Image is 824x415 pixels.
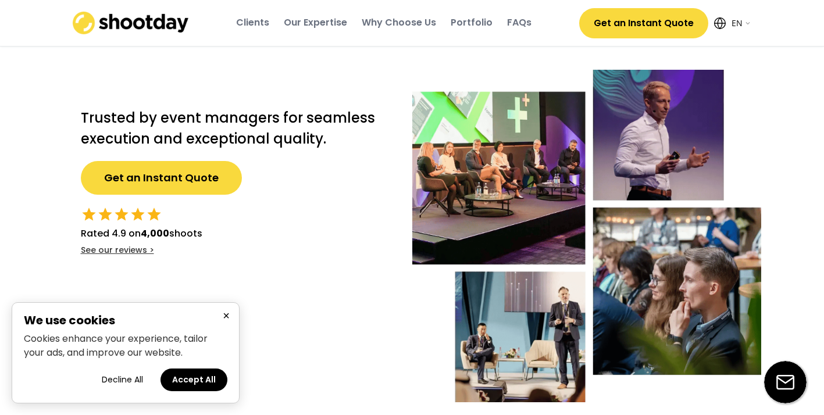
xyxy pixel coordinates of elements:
h2: We use cookies [24,314,227,326]
button: Close cookie banner [219,309,233,323]
button: Accept all cookies [160,369,227,391]
button: Get an Instant Quote [81,161,242,195]
h2: Trusted by event managers for seamless execution and exceptional quality. [81,108,389,149]
strong: 4,000 [141,227,169,240]
img: Event-hero-intl%402x.webp [412,70,761,402]
button: star [113,206,130,223]
button: star [97,206,113,223]
p: Cookies enhance your experience, tailor your ads, and improve our website. [24,332,227,360]
div: Why Choose Us [362,16,436,29]
div: FAQs [507,16,532,29]
button: star [81,206,97,223]
button: star [146,206,162,223]
div: Rated 4.9 on shoots [81,227,202,241]
div: Clients [236,16,269,29]
div: See our reviews > [81,245,154,256]
button: Decline all cookies [90,369,155,391]
button: star [130,206,146,223]
img: shootday_logo.png [73,12,189,34]
img: Icon%20feather-globe%20%281%29.svg [714,17,726,29]
div: Our Expertise [284,16,347,29]
button: Get an Instant Quote [579,8,708,38]
div: Portfolio [451,16,493,29]
img: email-icon%20%281%29.svg [764,361,807,403]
